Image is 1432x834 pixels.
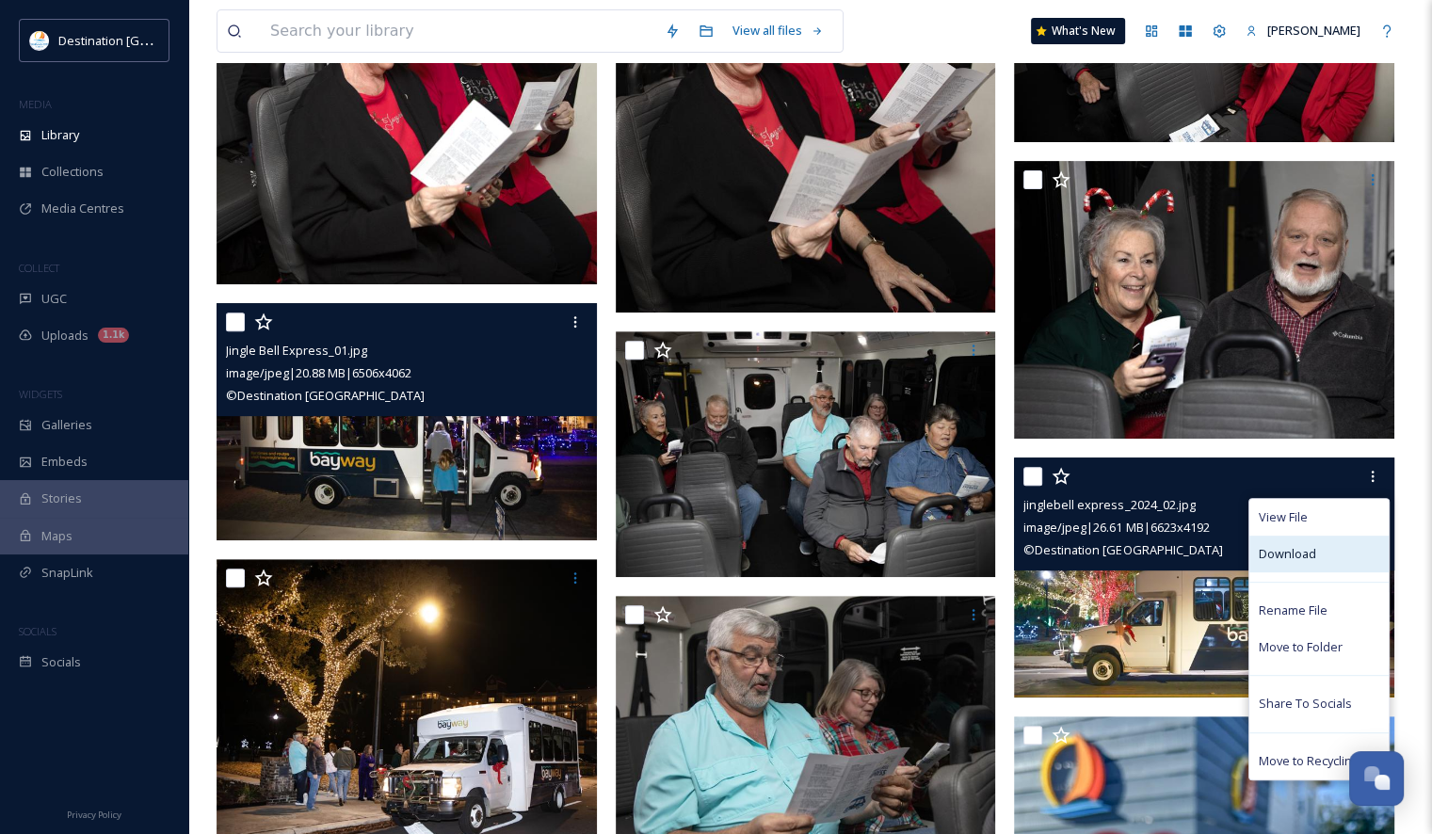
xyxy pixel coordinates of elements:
span: SOCIALS [19,624,56,638]
span: View File [1259,508,1308,526]
span: Move to Recycling Bin [1259,752,1379,770]
span: Media Centres [41,200,124,217]
span: Maps [41,527,72,545]
img: Jingle bell express_06.jpg [1014,161,1394,439]
a: Privacy Policy [67,802,121,825]
span: Library [41,126,79,144]
span: Socials [41,653,81,671]
span: WIDGETS [19,387,62,401]
span: Uploads [41,327,88,345]
span: MEDIA [19,97,52,111]
span: © Destination [GEOGRAPHIC_DATA] [226,387,425,404]
span: Jingle Bell Express_01.jpg [226,342,367,359]
span: jinglebell express_2024_02.jpg [1023,496,1195,513]
span: [PERSON_NAME] [1267,22,1360,39]
span: © Destination [GEOGRAPHIC_DATA] [1023,541,1222,558]
span: Privacy Policy [67,809,121,821]
span: image/jpeg | 20.88 MB | 6506 x 4062 [226,364,411,381]
img: jinglebell express_2024_02.jpg [1014,457,1394,698]
span: Rename File [1259,601,1327,619]
span: image/jpeg | 26.61 MB | 6623 x 4192 [1023,519,1209,536]
span: Collections [41,163,104,181]
input: Search your library [261,10,655,52]
span: Destination [GEOGRAPHIC_DATA] [58,31,246,49]
span: Galleries [41,416,92,434]
div: 1.1k [98,328,129,343]
img: Jingle Bell Express_01.jpg [217,303,597,540]
span: UGC [41,290,67,308]
span: SnapLink [41,564,93,582]
img: Jingle bell express_04.jpg [616,331,1001,578]
span: Stories [41,489,82,507]
button: Open Chat [1349,751,1404,806]
a: [PERSON_NAME] [1236,12,1370,49]
span: COLLECT [19,261,59,275]
img: download.png [30,31,49,50]
span: Share To Socials [1259,695,1352,713]
a: View all files [723,12,833,49]
span: Embeds [41,453,88,471]
span: Download [1259,545,1316,563]
span: Move to Folder [1259,638,1343,656]
a: What's New [1031,18,1125,44]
